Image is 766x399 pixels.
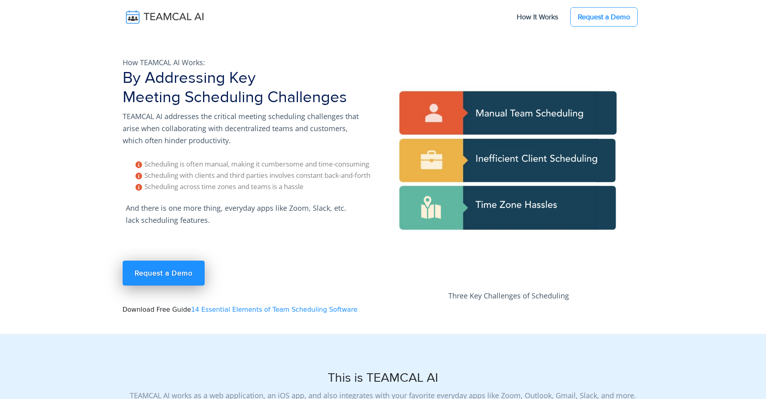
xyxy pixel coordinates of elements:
li: Scheduling across time zones and teams is a hassle [136,181,378,192]
p: How TEAMCAL AI Works: [123,56,364,68]
p: And there is one more thing, everyday apps like Zoom, Slack, etc. lack scheduling features. [123,199,364,229]
p: TEAMCAL AI addresses the critical meeting scheduling challenges that arise when collaborating wit... [123,110,364,146]
p: Three Key Challenges of Scheduling [388,290,629,302]
a: Request a Demo [123,261,205,286]
a: 14 Essential Elements of Team Scheduling Software [191,306,357,313]
li: Scheduling is often manual, making it cumbersome and time-consuming [136,158,378,170]
div: Download Free Guide [118,48,383,334]
h2: This is TEAMCAL AI [123,370,644,386]
a: How It Works [509,8,566,25]
h1: By Addressing Key Meeting Scheduling Challenges [123,68,378,107]
img: pic [388,48,629,290]
a: Request a Demo [570,7,638,27]
li: Scheduling with clients and third parties involves constant back-and-forth [136,170,378,181]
